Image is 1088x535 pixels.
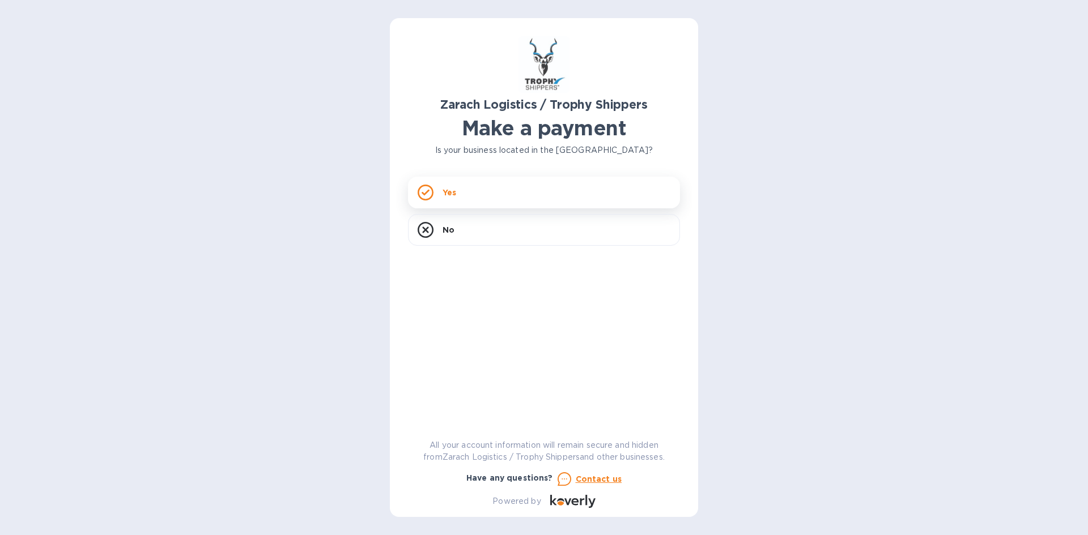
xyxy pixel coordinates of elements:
b: Have any questions? [466,473,553,482]
b: Zarach Logistics / Trophy Shippers [440,97,647,112]
u: Contact us [576,474,622,483]
p: Yes [443,187,456,198]
h1: Make a payment [408,116,680,140]
p: Is your business located in the [GEOGRAPHIC_DATA]? [408,144,680,156]
p: All your account information will remain secure and hidden from Zarach Logistics / Trophy Shipper... [408,439,680,463]
p: No [443,224,454,236]
p: Powered by [492,495,541,507]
